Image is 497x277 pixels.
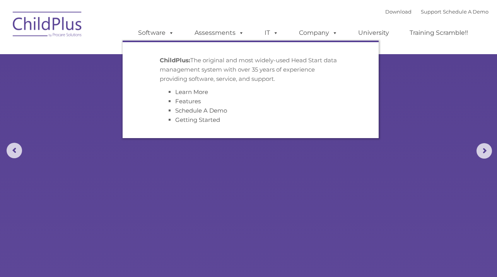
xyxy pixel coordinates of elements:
[175,116,220,123] a: Getting Started
[130,25,182,41] a: Software
[160,56,190,64] strong: ChildPlus:
[160,56,342,84] p: The original and most widely-used Head Start data management system with over 35 years of experie...
[402,25,476,41] a: Training Scramble!!
[175,107,227,114] a: Schedule A Demo
[257,25,286,41] a: IT
[350,25,397,41] a: University
[385,9,488,15] font: |
[385,9,412,15] a: Download
[291,25,345,41] a: Company
[9,6,86,45] img: ChildPlus by Procare Solutions
[175,88,208,96] a: Learn More
[175,97,201,105] a: Features
[421,9,441,15] a: Support
[443,9,488,15] a: Schedule A Demo
[187,25,252,41] a: Assessments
